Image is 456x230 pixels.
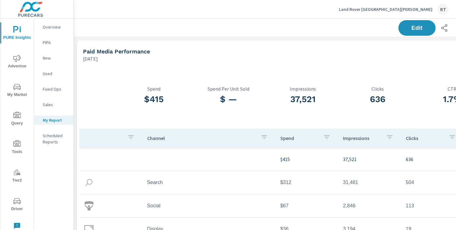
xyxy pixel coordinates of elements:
span: Edit [405,25,429,31]
p: Channel [147,135,256,141]
span: Query [2,112,32,127]
p: Impressions [343,135,381,141]
div: RT [437,4,449,15]
span: My Market [2,83,32,98]
div: Sales [34,100,73,109]
p: Clicks [406,135,444,141]
p: Sales [43,101,68,108]
p: 37,521 [343,156,396,163]
td: $312 [275,175,338,190]
img: icon-social.svg [84,201,94,210]
p: Impressions [266,86,340,92]
div: Fixed Ops [34,84,73,94]
div: New [34,53,73,63]
span: Advertise [2,55,32,70]
div: Overview [34,22,73,32]
div: My Report [34,115,73,125]
p: Spend Per Unit Sold [191,86,266,92]
p: Used [43,70,68,77]
p: Fixed Ops [43,86,68,92]
span: Driver [2,197,32,213]
span: Tier2 [2,169,32,184]
h5: Paid Media Performance [83,48,150,55]
td: 31,481 [338,175,401,190]
p: Scheduled Reports [43,133,68,145]
span: Tools [2,140,32,156]
span: PURE Insights [2,26,32,41]
button: Share Report [438,22,450,34]
td: 2,846 [338,198,401,214]
p: PIPA [43,39,68,46]
div: Scheduled Reports [34,131,73,147]
p: Clicks [340,86,415,92]
p: $415 [280,156,333,163]
td: $67 [275,198,338,214]
td: Social [142,198,275,214]
img: icon-search.svg [84,178,94,187]
p: [DATE] [83,55,98,62]
div: PIPA [34,38,73,47]
p: Spend [280,135,318,141]
button: Edit [398,20,436,36]
p: Spend [116,86,191,92]
h3: 636 [340,94,415,105]
p: My Report [43,117,68,123]
p: New [43,55,68,61]
h3: 37,521 [266,94,340,105]
h3: $415 [116,94,191,105]
p: Land Rover [GEOGRAPHIC_DATA][PERSON_NAME] [339,7,432,12]
h3: $ — [191,94,266,105]
p: Overview [43,24,68,30]
div: Used [34,69,73,78]
td: Search [142,175,275,190]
